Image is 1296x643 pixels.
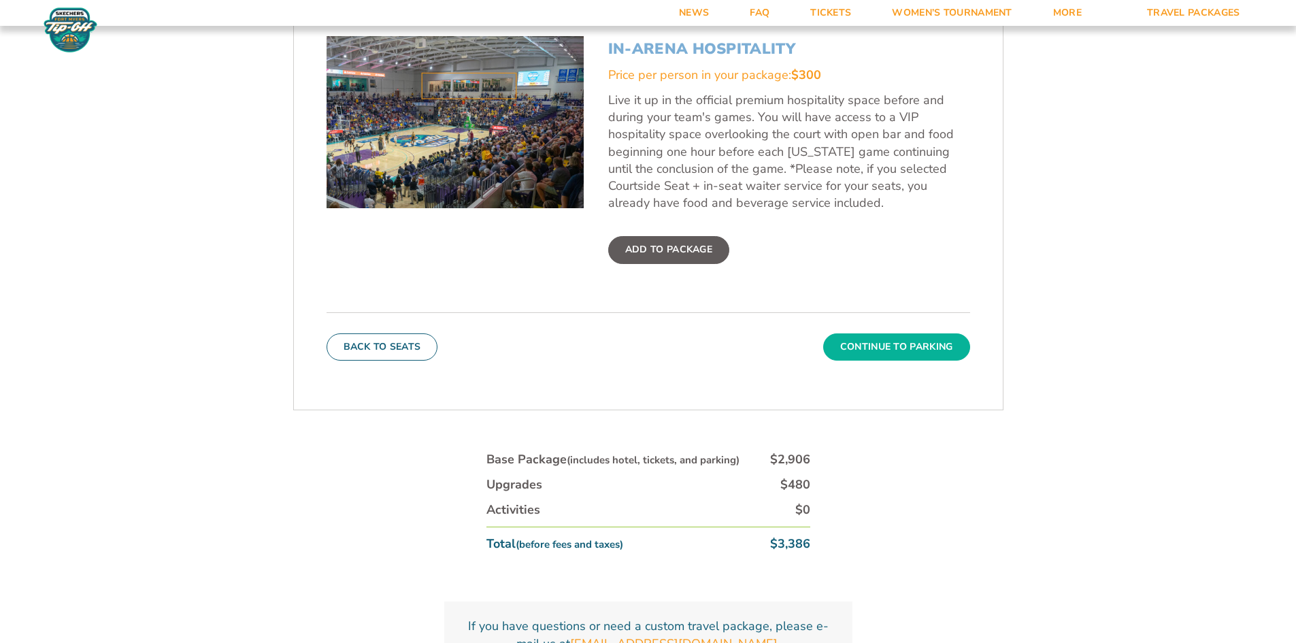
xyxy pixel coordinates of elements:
[516,538,623,551] small: (before fees and taxes)
[795,501,810,518] div: $0
[608,67,970,84] div: Price per person in your package:
[486,535,623,553] div: Total
[608,236,729,263] label: Add To Package
[823,333,970,361] button: Continue To Parking
[780,476,810,493] div: $480
[608,40,970,58] h3: In-Arena Hospitality
[486,476,542,493] div: Upgrades
[770,535,810,553] div: $3,386
[486,501,540,518] div: Activities
[327,333,438,361] button: Back To Seats
[608,92,970,212] p: Live it up in the official premium hospitality space before and during your team's games. You wil...
[486,451,740,468] div: Base Package
[791,67,821,83] span: $300
[41,7,100,53] img: Fort Myers Tip-Off
[770,451,810,468] div: $2,906
[327,36,584,208] img: In-Arena Hospitality
[567,453,740,467] small: (includes hotel, tickets, and parking)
